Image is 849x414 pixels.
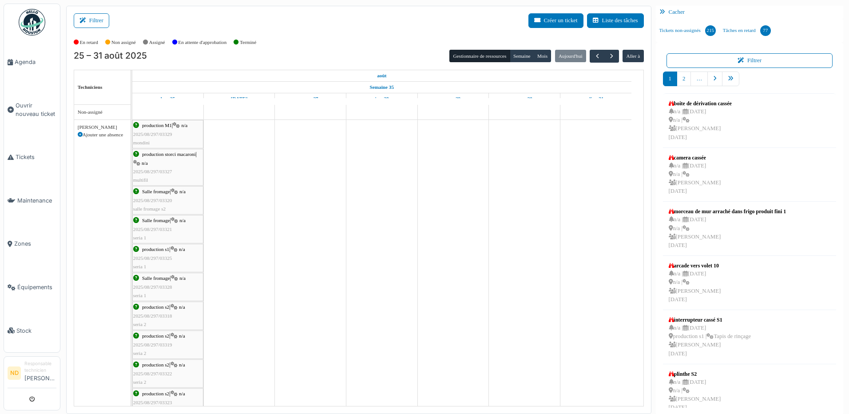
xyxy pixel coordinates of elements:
span: n/a [142,160,148,166]
div: | [133,332,202,358]
li: [PERSON_NAME] [24,360,56,386]
a: Zones [4,222,60,266]
span: n/a [179,333,185,338]
span: 2025/08/297/03320 [133,198,172,203]
span: 2025/08/297/03322 [133,371,172,376]
a: Semaine 35 [368,82,396,93]
a: interrupteur cassé S1 n/a |[DATE] production s1 |Tapis de rinçage [PERSON_NAME][DATE] [667,314,753,360]
div: Ajouter une absence [78,131,127,139]
a: arcade vers volet 10 n/a |[DATE] n/a | [PERSON_NAME][DATE] [667,259,723,306]
div: n/a | [DATE] n/a | [PERSON_NAME] [DATE] [669,107,732,142]
div: | [133,303,202,329]
div: Cacher [656,6,844,19]
label: Non assigné [111,39,136,46]
span: production s2 [142,304,169,310]
span: production s1 [142,247,169,252]
div: morceau de mur arraché dans frigo produit fini 1 [669,207,786,215]
span: Salle fromage [142,189,170,194]
span: n/a [179,275,186,281]
span: 2025/08/297/03327 [133,169,172,174]
a: Tickets non-assignés [656,19,719,43]
a: Équipements [4,266,60,309]
span: n/a [182,123,188,128]
button: Suivant [604,50,619,63]
div: | [133,216,202,242]
a: 1 [663,72,677,86]
span: production storci macaroni [142,151,196,157]
label: Terminé [240,39,256,46]
button: Filtrer [667,53,833,68]
a: 25 août 2025 [159,93,177,104]
span: seria 2 [133,350,147,356]
a: Tâches en retard [719,19,774,43]
span: production s2 [142,362,169,367]
span: Tickets [16,153,56,161]
span: n/a [179,304,185,310]
div: 77 [760,25,771,36]
div: | [133,150,202,184]
span: Techniciens [78,84,103,90]
div: arcade vers volet 10 [669,262,721,270]
span: Stock [16,326,56,335]
div: boite de dérivation cassée [669,100,732,107]
div: | [133,121,202,147]
a: Stock [4,309,60,352]
span: 2025/08/297/03329 [133,131,172,137]
div: | [133,187,202,213]
div: Responsable technicien [24,360,56,374]
span: Zones [14,239,56,248]
a: Agenda [4,40,60,84]
button: Créer un ticket [528,13,583,28]
div: n/a | [DATE] n/a | [PERSON_NAME] [DATE] [669,378,721,412]
div: n/a | [DATE] n/a | [PERSON_NAME] [DATE] [669,162,721,196]
h2: 25 – 31 août 2025 [74,51,147,61]
span: salle fromage s2 [133,206,166,211]
button: Précédent [590,50,604,63]
a: 29 août 2025 [444,93,463,104]
div: camera cassée [669,154,721,162]
a: 30 août 2025 [514,93,535,104]
div: | [133,361,202,386]
a: 26 août 2025 [229,93,250,104]
div: n/a | [DATE] production s1 | Tapis de rinçage [PERSON_NAME] [DATE] [669,324,751,358]
span: production s2 [142,333,169,338]
span: 2025/08/297/03321 [133,227,172,232]
div: plinthe S2 [669,370,721,378]
label: En attente d'approbation [178,39,226,46]
span: production s2 [142,391,169,396]
button: Gestionnaire de ressources [449,50,510,62]
span: Agenda [15,58,56,66]
a: boite de dérivation cassée n/a |[DATE] n/a | [PERSON_NAME][DATE] [667,97,734,144]
div: n/a | [DATE] n/a | [PERSON_NAME] [DATE] [669,270,721,304]
a: 28 août 2025 [373,93,391,104]
a: morceau de mur arraché dans frigo produit fini 1 n/a |[DATE] n/a | [PERSON_NAME][DATE] [667,205,789,252]
span: 2025/08/297/03318 [133,313,172,318]
label: En retard [80,39,98,46]
a: Tickets [4,135,60,179]
span: production M1 [142,123,172,128]
span: seria 2 [133,322,147,327]
button: Liste des tâches [587,13,644,28]
button: Semaine [510,50,534,62]
span: n/a [179,362,185,367]
span: Maintenance [17,196,56,205]
a: Maintenance [4,179,60,223]
a: 25 août 2025 [375,70,389,81]
span: n/a [179,218,186,223]
span: seria 1 [133,264,147,269]
span: seria 2 [133,379,147,385]
span: Équipements [17,283,56,291]
span: 2025/08/297/03325 [133,255,172,261]
label: Assigné [149,39,165,46]
span: 2025/08/297/03328 [133,284,172,290]
span: Ouvrir nouveau ticket [16,101,56,118]
button: Filtrer [74,13,109,28]
div: Non-assigné [78,108,127,116]
div: 215 [705,25,716,36]
span: seria 1 [133,293,147,298]
span: n/a [179,391,185,396]
button: Aller à [623,50,643,62]
div: [PERSON_NAME] [78,123,127,131]
li: ND [8,366,21,380]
